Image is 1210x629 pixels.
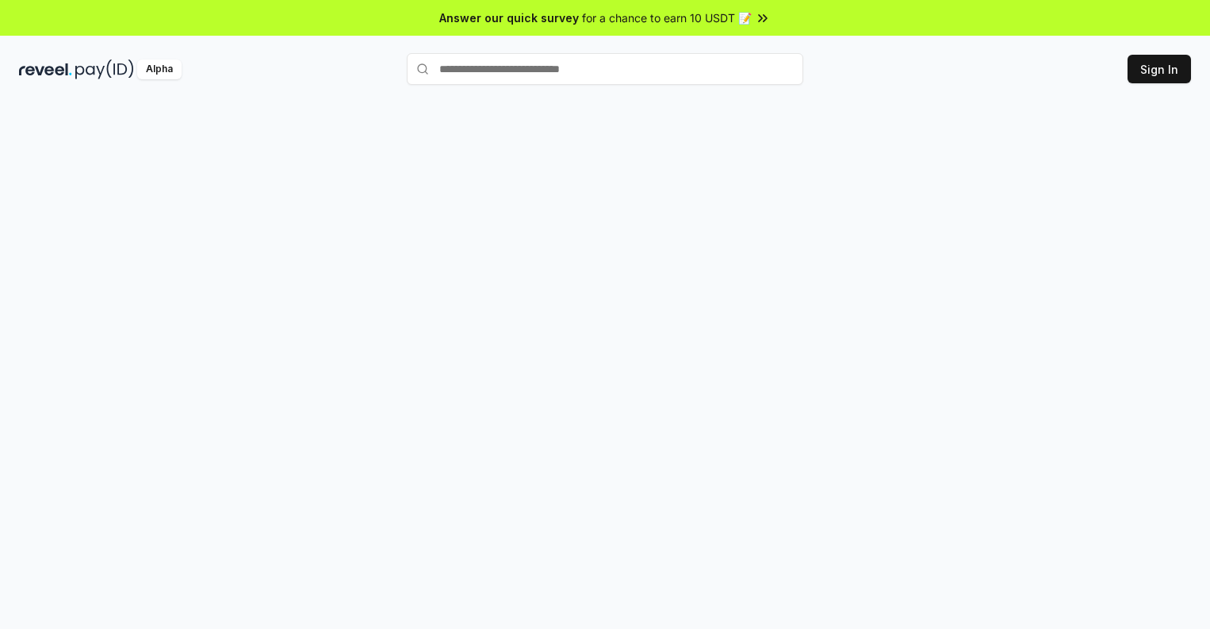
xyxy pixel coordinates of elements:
[582,10,752,26] span: for a chance to earn 10 USDT 📝
[1128,55,1191,83] button: Sign In
[19,59,72,79] img: reveel_dark
[439,10,579,26] span: Answer our quick survey
[75,59,134,79] img: pay_id
[137,59,182,79] div: Alpha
